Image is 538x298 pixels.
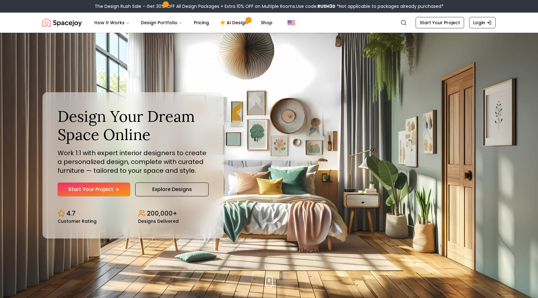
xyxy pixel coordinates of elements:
[66,209,76,218] p: 4.7
[58,107,209,143] h1: Design Your Dream Space Online
[95,3,444,9] div: The Design Rush Sale – Get 30% OFF All Design Packages + Extra 10% OFF on Multiple Rooms.
[58,204,209,223] div: Design stats
[58,183,130,196] a: Start Your Project
[136,16,188,29] button: Design Portfolio
[317,3,335,9] b: RUSH30
[89,16,277,29] nav: Main
[335,3,444,9] span: *Not applicable to packages already purchased*
[416,17,464,28] a: Start Your Project
[58,219,97,223] small: Customer Rating
[42,16,82,29] a: Spacejoy
[89,16,135,29] button: How It Works
[58,149,209,175] p: Work 1:1 with expert interior designers to create a personalized design, complete with curated fu...
[288,19,295,26] img: United States
[135,183,209,196] a: Explore Designs
[296,3,335,9] span: Use code:
[138,219,179,223] small: Designs Delivered
[147,209,177,218] p: 200,000+
[42,13,496,33] nav: Global
[215,16,255,29] a: AI Design
[256,16,277,29] a: Shop
[189,16,214,29] a: Pricing
[42,16,82,29] img: Spacejoy Logo
[469,17,496,28] a: Login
